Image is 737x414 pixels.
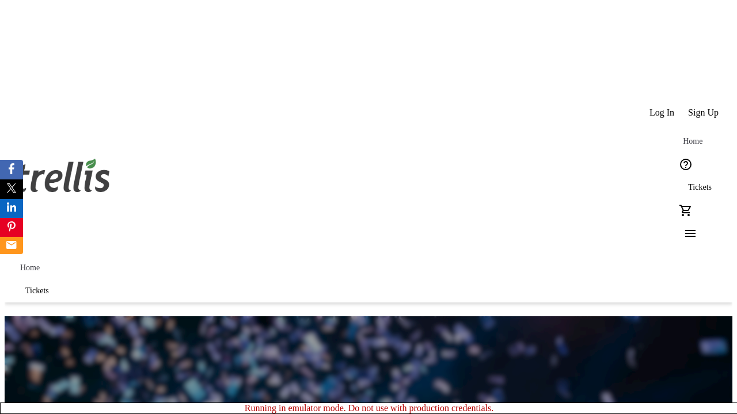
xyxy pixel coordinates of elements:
button: Menu [674,222,697,245]
button: Help [674,153,697,176]
span: Log In [649,108,674,118]
span: Home [20,263,40,273]
a: Tickets [674,176,725,199]
img: Orient E2E Organization l6vTKSmchH's Logo [12,146,114,204]
span: Tickets [688,183,712,192]
button: Sign Up [681,101,725,124]
button: Cart [674,199,697,222]
button: Log In [643,101,681,124]
span: Tickets [25,286,49,296]
a: Tickets [12,279,63,302]
a: Home [674,130,711,153]
a: Home [12,256,48,279]
span: Home [683,137,702,146]
span: Sign Up [688,108,719,118]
